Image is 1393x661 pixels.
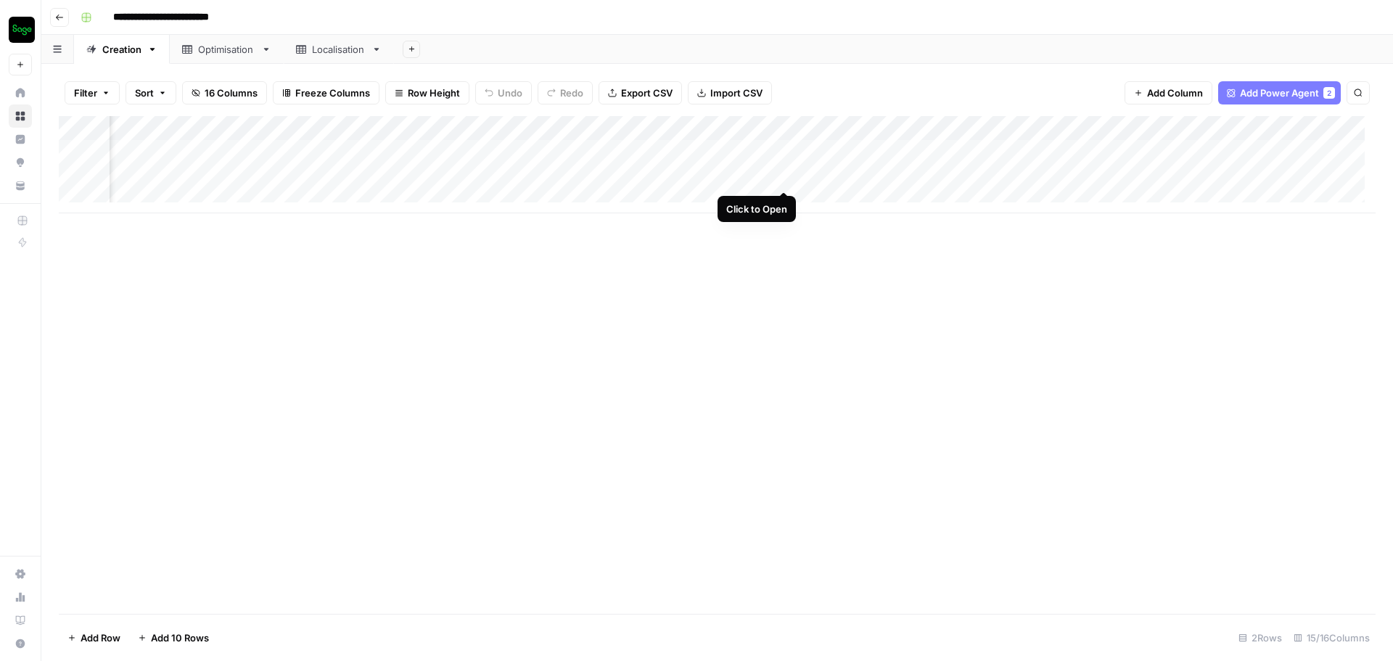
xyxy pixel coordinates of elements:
span: Redo [560,86,583,100]
span: Row Height [408,86,460,100]
span: 16 Columns [205,86,258,100]
div: Creation [102,42,141,57]
img: Sage SEO Logo [9,17,35,43]
span: Freeze Columns [295,86,370,100]
button: Filter [65,81,120,104]
div: Click to Open [726,202,787,216]
a: Usage [9,586,32,609]
a: Insights [9,128,32,151]
span: Import CSV [710,86,763,100]
span: Add 10 Rows [151,631,209,645]
div: 2 [1323,87,1335,99]
button: Freeze Columns [273,81,379,104]
span: Add Power Agent [1240,86,1319,100]
button: 16 Columns [182,81,267,104]
button: Add Column [1125,81,1212,104]
span: Add Column [1147,86,1203,100]
div: 2 Rows [1233,626,1288,649]
button: Import CSV [688,81,772,104]
a: Creation [74,35,170,64]
button: Add 10 Rows [129,626,218,649]
a: Settings [9,562,32,586]
button: Export CSV [599,81,682,104]
button: Add Power Agent2 [1218,81,1341,104]
span: Filter [74,86,97,100]
a: Learning Hub [9,609,32,632]
button: Redo [538,81,593,104]
span: Undo [498,86,522,100]
a: Browse [9,104,32,128]
button: Undo [475,81,532,104]
div: 15/16 Columns [1288,626,1376,649]
a: Optimisation [170,35,284,64]
span: 2 [1327,87,1331,99]
button: Help + Support [9,632,32,655]
span: Export CSV [621,86,673,100]
a: Opportunities [9,151,32,174]
span: Sort [135,86,154,100]
button: Sort [126,81,176,104]
button: Add Row [59,626,129,649]
span: Add Row [81,631,120,645]
a: Localisation [284,35,394,64]
button: Workspace: Sage SEO [9,12,32,48]
a: Your Data [9,174,32,197]
a: Home [9,81,32,104]
div: Localisation [312,42,366,57]
div: Optimisation [198,42,255,57]
button: Row Height [385,81,469,104]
